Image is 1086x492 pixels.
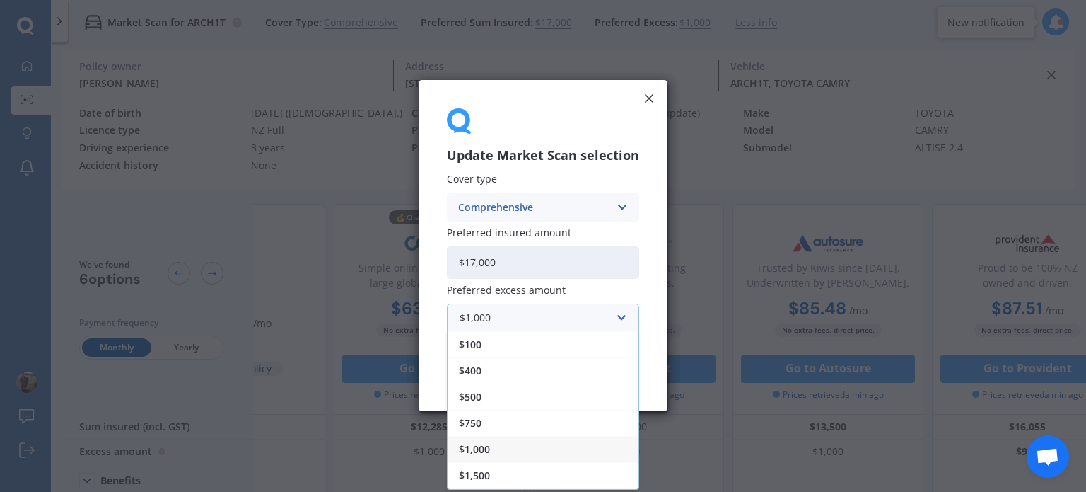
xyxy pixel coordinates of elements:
span: Preferred insured amount [447,226,571,239]
span: $1,500 [459,471,490,481]
h3: Update Market Scan selection [447,148,639,164]
span: $500 [459,393,481,403]
a: Open chat [1027,435,1069,478]
div: Comprehensive [458,200,609,215]
span: $100 [459,341,481,350]
span: $400 [459,367,481,377]
span: Preferred excess amount [447,284,566,297]
span: $750 [459,419,481,429]
span: $1,000 [459,445,490,455]
span: Cover type [447,173,497,186]
input: Enter amount [447,246,639,279]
